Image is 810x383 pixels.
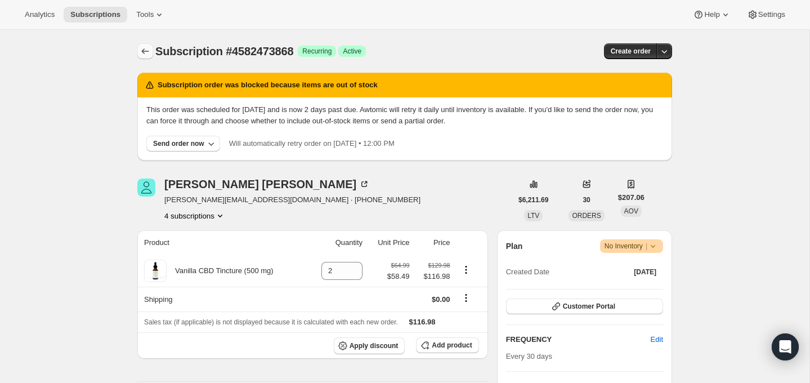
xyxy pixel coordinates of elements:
button: Shipping actions [457,292,475,304]
p: This order was scheduled for [DATE] and is now 2 days past due. Awtomic will retry it daily until... [146,104,663,127]
span: AOV [624,207,638,215]
span: LTV [527,212,539,220]
h2: FREQUENCY [506,334,651,345]
span: Create order [611,47,651,56]
button: Subscriptions [137,43,153,59]
span: $207.06 [618,192,645,203]
button: Edit [644,331,670,349]
span: No Inventory [605,241,659,252]
button: $6,211.69 [512,192,555,208]
div: Open Intercom Messenger [772,333,799,360]
span: Created Date [506,266,549,278]
button: Create order [604,43,657,59]
span: $0.00 [432,295,450,304]
span: Recurring [302,47,332,56]
span: Martha Keough [137,179,155,197]
button: Subscriptions [64,7,127,23]
th: Price [413,230,454,255]
span: Customer Portal [563,302,615,311]
button: Help [686,7,737,23]
th: Quantity [307,230,366,255]
span: Tools [136,10,154,19]
p: Will automatically retry order on [DATE] • 12:00 PM [229,138,395,149]
div: Send order now [153,139,204,148]
span: Subscriptions [70,10,120,19]
h2: Subscription order was blocked because items are out of stock [158,79,378,91]
img: product img [144,260,167,282]
button: [DATE] [627,264,663,280]
small: $129.98 [428,262,450,269]
button: Apply discount [334,337,405,354]
th: Product [137,230,307,255]
th: Unit Price [366,230,413,255]
button: Tools [129,7,172,23]
span: Every 30 days [506,352,552,360]
span: Subscription #4582473868 [155,45,293,57]
span: $116.98 [409,318,436,326]
button: Analytics [18,7,61,23]
button: 30 [576,192,597,208]
span: $58.49 [387,271,410,282]
div: Vanilla CBD Tincture (500 mg) [167,265,274,277]
span: 30 [583,195,590,204]
span: [DATE] [634,268,656,277]
span: $116.98 [417,271,450,282]
span: ORDERS [572,212,601,220]
button: Add product [416,337,478,353]
h2: Plan [506,241,523,252]
span: $6,211.69 [518,195,548,204]
button: Send order now [146,136,220,152]
div: [PERSON_NAME] [PERSON_NAME] [164,179,370,190]
span: Active [343,47,361,56]
span: Analytics [25,10,55,19]
span: Help [704,10,719,19]
button: Customer Portal [506,299,663,314]
th: Shipping [137,287,307,311]
span: Sales tax (if applicable) is not displayed because it is calculated with each new order. [144,318,398,326]
span: Edit [651,334,663,345]
button: Product actions [164,210,226,221]
button: Product actions [457,264,475,276]
span: Apply discount [350,341,399,350]
span: Settings [758,10,785,19]
button: Settings [740,7,792,23]
span: [PERSON_NAME][EMAIL_ADDRESS][DOMAIN_NAME] · [PHONE_NUMBER] [164,194,420,206]
span: | [646,242,647,251]
span: Add product [432,341,472,350]
small: $64.99 [391,262,409,269]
